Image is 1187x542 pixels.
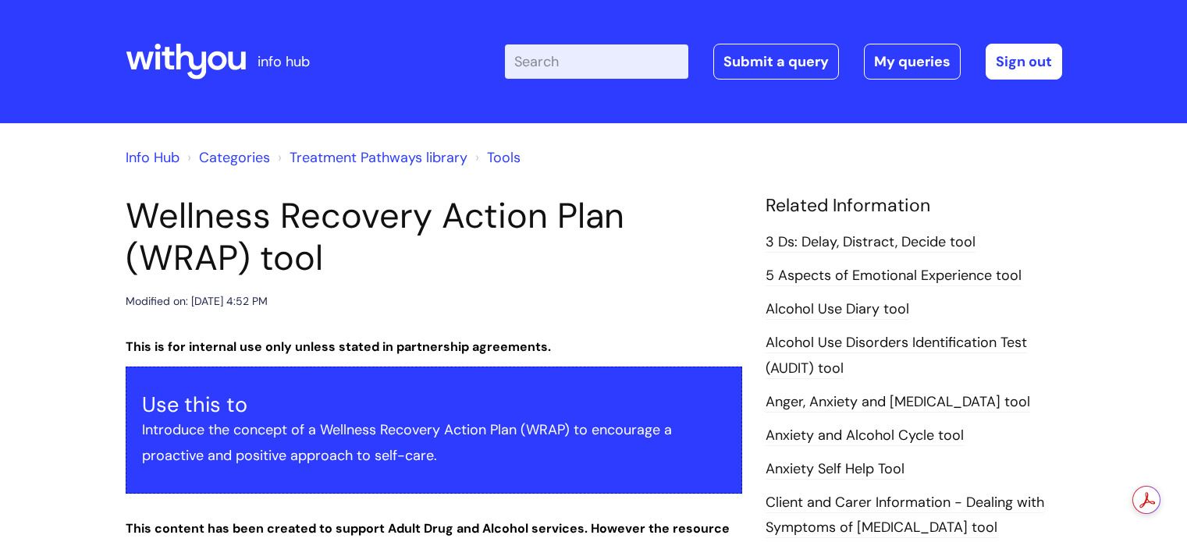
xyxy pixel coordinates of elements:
strong: This is for internal use only unless stated in partnership agreements. [126,338,551,355]
a: Treatment Pathways library [290,148,467,167]
a: My queries [864,44,961,80]
a: Submit a query [713,44,839,80]
h3: Use this to [142,392,726,417]
a: Tools [487,148,521,167]
p: Introduce the concept of a Wellness Recovery Action Plan (WRAP) to encourage a proactive and posi... [142,417,726,468]
li: Solution home [183,145,270,170]
div: Modified on: [DATE] 4:52 PM [126,292,268,311]
a: 5 Aspects of Emotional Experience tool [766,266,1022,286]
a: 3 Ds: Delay, Distract, Decide tool [766,232,976,253]
a: Anxiety and Alcohol Cycle tool [766,426,964,446]
a: Anxiety Self Help Tool [766,459,904,480]
a: Sign out [986,44,1062,80]
a: Info Hub [126,148,179,167]
a: Anger, Anxiety and [MEDICAL_DATA] tool [766,392,1030,413]
li: Treatment Pathways library [274,145,467,170]
h1: Wellness Recovery Action Plan (WRAP) tool [126,195,742,279]
div: | - [505,44,1062,80]
a: Alcohol Use Diary tool [766,299,909,320]
input: Search [505,44,688,79]
li: Tools [471,145,521,170]
p: info hub [258,49,310,74]
a: Categories [199,148,270,167]
a: Alcohol Use Disorders Identification Test (AUDIT) tool [766,333,1027,378]
h4: Related Information [766,195,1062,217]
a: Client and Carer Information - Dealing with Symptoms of [MEDICAL_DATA] tool [766,493,1044,538]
